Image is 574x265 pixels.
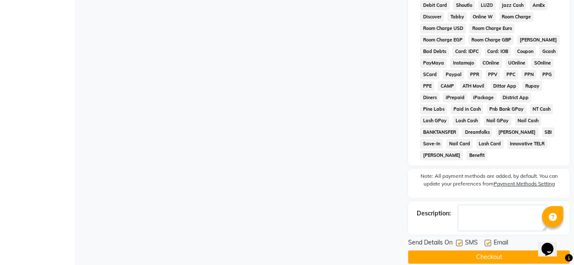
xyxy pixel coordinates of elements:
span: PayMaya [420,58,447,68]
span: SCard [420,70,439,79]
span: Rupay [522,81,542,91]
span: PPC [503,70,518,79]
span: Send Details On [408,238,453,249]
span: COnline [480,58,502,68]
span: Card: IDFC [452,47,481,56]
span: Dittor App [491,81,519,91]
span: Nail GPay [484,116,512,126]
span: Paid in Cash [450,104,483,114]
span: Online W [470,12,496,22]
button: Checkout [408,250,570,264]
span: LUZO [478,0,496,10]
span: BANKTANSFER [420,127,459,137]
span: Debit Card [420,0,450,10]
span: Lash Card [476,139,504,149]
label: Payment Methods Setting [494,180,555,188]
span: Pine Labs [420,104,447,114]
span: Lash GPay [420,116,449,126]
span: PPE [420,81,434,91]
span: iPrepaid [443,93,467,103]
span: SOnline [531,58,553,68]
span: UOnline [506,58,528,68]
span: Room Charge GBP [468,35,514,45]
span: CAMP [438,81,456,91]
span: AmEx [530,0,548,10]
iframe: chat widget [538,231,565,256]
span: Room Charge [499,12,534,22]
span: Coupon [515,47,536,56]
span: [PERSON_NAME] [517,35,560,45]
span: Nail Cash [515,116,542,126]
span: Card: IOB [485,47,511,56]
span: ATH Movil [460,81,487,91]
span: [PERSON_NAME] [420,150,463,160]
span: Nail Card [446,139,473,149]
span: Benefit [466,150,487,160]
span: SMS [465,238,478,249]
span: Jazz Cash [499,0,527,10]
label: Note: All payment methods are added, by default. You can update your preferences from [417,172,561,191]
span: Bad Debts [420,47,449,56]
span: Instamojo [450,58,477,68]
span: Diners [420,93,439,103]
span: Room Charge USD [420,24,466,33]
span: [PERSON_NAME] [496,127,539,137]
span: SBI [542,127,555,137]
span: Shoutlo [453,0,475,10]
span: NT Cash [530,104,553,114]
span: Dreamfolks [462,127,492,137]
span: Room Charge EGP [420,35,465,45]
span: Lash Cash [453,116,480,126]
span: PPN [521,70,536,79]
span: Room Charge Euro [469,24,515,33]
span: Pnb Bank GPay [487,104,527,114]
div: Description: [417,209,451,218]
span: PPG [540,70,555,79]
span: iPackage [471,93,497,103]
span: District App [500,93,532,103]
span: Innovative TELR [507,139,548,149]
span: Paypal [443,70,464,79]
span: Email [494,238,508,249]
span: Save-In [420,139,443,149]
span: PPR [468,70,482,79]
span: Discover [420,12,444,22]
span: Tabby [447,12,467,22]
span: Gcash [539,47,558,56]
span: PPV [486,70,500,79]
